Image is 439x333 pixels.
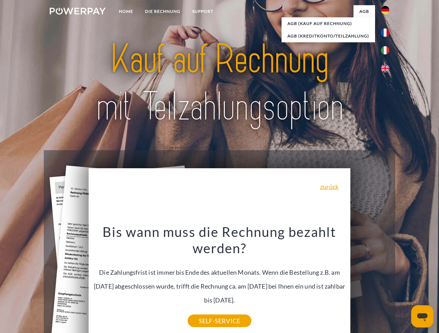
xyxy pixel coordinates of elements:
[282,17,375,30] a: AGB (Kauf auf Rechnung)
[93,223,347,321] div: Die Zahlungsfrist ist immer bis Ende des aktuellen Monats. Wenn die Bestellung z.B. am [DATE] abg...
[50,8,106,15] img: logo-powerpay-white.svg
[381,46,389,54] img: it
[139,5,186,18] a: DIE RECHNUNG
[381,64,389,72] img: en
[411,305,433,327] iframe: Schaltfläche zum Öffnen des Messaging-Fensters
[113,5,139,18] a: Home
[282,30,375,42] a: AGB (Kreditkonto/Teilzahlung)
[93,223,347,257] h3: Bis wann muss die Rechnung bezahlt werden?
[66,33,373,133] img: title-powerpay_de.svg
[381,6,389,14] img: de
[188,315,251,327] a: SELF-SERVICE
[381,28,389,37] img: fr
[186,5,219,18] a: SUPPORT
[320,183,339,190] a: zurück
[353,5,375,18] a: agb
